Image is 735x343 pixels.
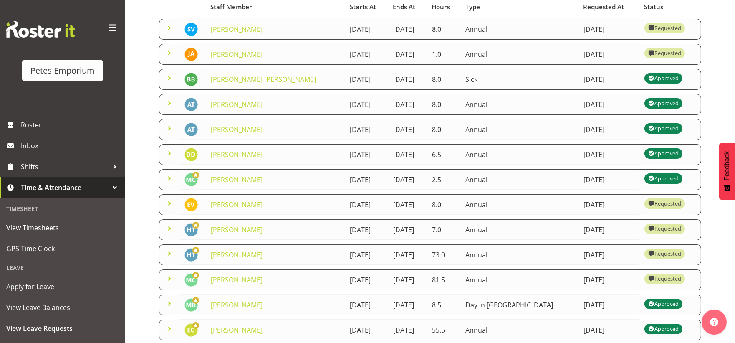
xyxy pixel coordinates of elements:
a: View Leave Requests [2,318,123,339]
div: Requested [648,249,681,259]
td: Sick [460,69,578,90]
td: [DATE] [345,219,388,240]
a: [PERSON_NAME] [211,300,263,310]
div: Status [644,2,696,12]
td: [DATE] [345,295,388,315]
img: melissa-cowen2635.jpg [184,273,198,287]
img: Rosterit website logo [6,21,75,38]
a: [PERSON_NAME] [PERSON_NAME] [211,75,316,84]
img: eva-vailini10223.jpg [184,198,198,211]
td: [DATE] [578,119,639,140]
img: helena-tomlin701.jpg [184,248,198,262]
img: alex-micheal-taniwha5364.jpg [184,98,198,111]
span: Inbox [21,140,121,152]
td: Annual [460,19,578,40]
td: [DATE] [578,169,639,190]
td: [DATE] [345,194,388,215]
a: View Leave Balances [2,297,123,318]
a: [PERSON_NAME] [211,50,263,59]
a: [PERSON_NAME] [211,25,263,34]
td: [DATE] [578,194,639,215]
td: Annual [460,44,578,65]
td: [DATE] [345,269,388,290]
a: [PERSON_NAME] [211,200,263,209]
td: 73.0 [427,244,461,265]
td: [DATE] [578,19,639,40]
td: 8.0 [427,19,461,40]
td: [DATE] [345,119,388,140]
td: Annual [460,219,578,240]
img: melanie-richardson713.jpg [184,298,198,312]
img: alex-micheal-taniwha5364.jpg [184,123,198,136]
img: melissa-cowen2635.jpg [184,173,198,186]
div: Leave [2,259,123,276]
div: Requested At [583,2,634,12]
span: View Leave Requests [6,322,119,335]
td: [DATE] [388,44,427,65]
span: View Leave Balances [6,301,119,314]
div: Type [465,2,574,12]
td: 8.5 [427,295,461,315]
div: Approved [648,173,678,183]
div: Approved [648,73,678,83]
td: [DATE] [578,44,639,65]
td: [DATE] [388,169,427,190]
div: Timesheet [2,200,123,217]
td: [DATE] [578,219,639,240]
a: [PERSON_NAME] [211,150,263,159]
td: 81.5 [427,269,461,290]
td: [DATE] [388,144,427,165]
img: help-xxl-2.png [710,318,718,326]
td: [DATE] [345,244,388,265]
td: Day In [GEOGRAPHIC_DATA] [460,295,578,315]
a: GPS Time Clock [2,238,123,259]
td: [DATE] [388,244,427,265]
a: [PERSON_NAME] [211,175,263,184]
td: [DATE] [345,19,388,40]
div: Approved [648,123,678,133]
td: Annual [460,269,578,290]
td: [DATE] [345,144,388,165]
img: sasha-vandervalk6911.jpg [184,23,198,36]
div: Requested [648,48,681,58]
td: [DATE] [388,194,427,215]
td: [DATE] [345,69,388,90]
a: [PERSON_NAME] [211,125,263,134]
td: [DATE] [345,169,388,190]
td: [DATE] [578,244,639,265]
td: [DATE] [578,94,639,115]
td: [DATE] [578,269,639,290]
a: [PERSON_NAME] [211,250,263,259]
span: Time & Attendance [21,181,109,194]
td: 8.0 [427,194,461,215]
td: Annual [460,119,578,140]
td: 8.0 [427,119,461,140]
td: Annual [460,320,578,340]
div: Staff Member [210,2,340,12]
div: Approved [648,98,678,108]
span: Roster [21,119,121,131]
td: [DATE] [345,94,388,115]
td: [DATE] [388,94,427,115]
td: 2.5 [427,169,461,190]
td: [DATE] [345,320,388,340]
td: 6.5 [427,144,461,165]
img: beena-bist9974.jpg [184,73,198,86]
a: View Timesheets [2,217,123,238]
div: Approved [648,324,678,334]
td: 8.0 [427,94,461,115]
td: [DATE] [388,219,427,240]
img: danielle-donselaar8920.jpg [184,148,198,161]
td: [DATE] [388,295,427,315]
img: jeseryl-armstrong10788.jpg [184,48,198,61]
a: [PERSON_NAME] [211,275,263,285]
span: Apply for Leave [6,280,119,293]
td: [DATE] [578,69,639,90]
img: helena-tomlin701.jpg [184,223,198,236]
td: [DATE] [578,144,639,165]
div: Ends At [393,2,422,12]
div: Starts At [350,2,384,12]
span: Feedback [723,151,731,180]
a: Apply for Leave [2,276,123,297]
div: Approved [648,148,678,158]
